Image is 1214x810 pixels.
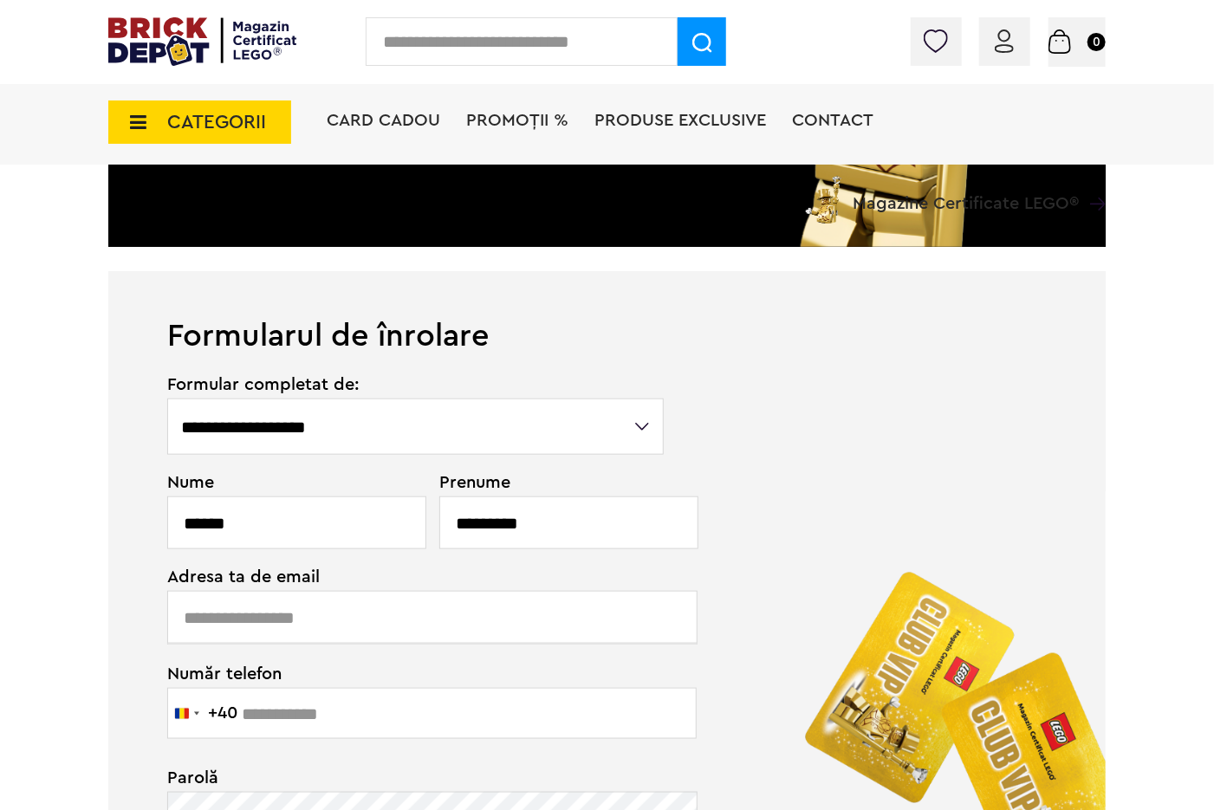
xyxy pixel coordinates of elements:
[167,113,266,132] span: CATEGORII
[853,172,1079,212] span: Magazine Certificate LEGO®
[1087,33,1106,51] small: 0
[792,112,873,129] a: Contact
[1079,172,1106,190] a: Magazine Certificate LEGO®
[168,689,237,738] button: Selected country
[167,663,666,683] span: Număr telefon
[594,112,766,129] a: Produse exclusive
[167,769,666,787] span: Parolă
[167,376,666,393] span: Formular completat de:
[327,112,440,129] a: Card Cadou
[439,474,666,491] span: Prenume
[108,271,1106,352] h1: Formularul de înrolare
[167,568,666,586] span: Adresa ta de email
[208,704,237,722] div: +40
[466,112,568,129] a: PROMOȚII %
[167,474,417,491] span: Nume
